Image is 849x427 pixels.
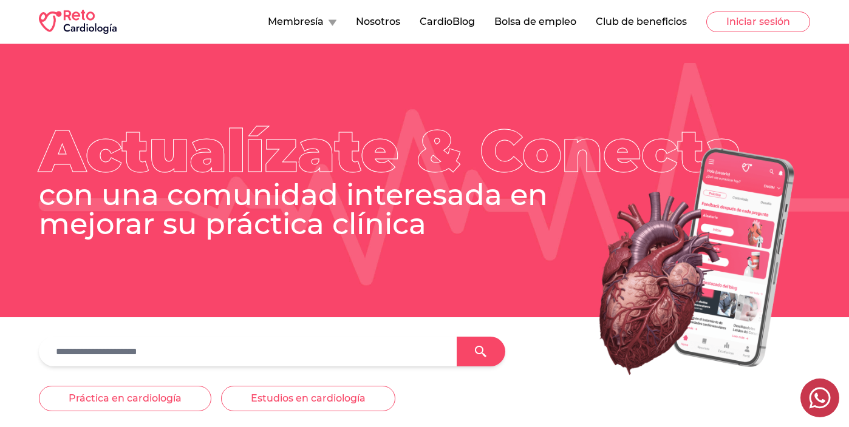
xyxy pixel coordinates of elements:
button: Club de beneficios [596,15,687,29]
button: Nosotros [356,15,400,29]
img: RETO Cardio Logo [39,10,117,34]
img: Heart [545,135,810,389]
button: Bolsa de empleo [494,15,576,29]
button: Práctica en cardiología [39,386,211,411]
button: Iniciar sesión [706,12,810,32]
button: Membresía [268,15,336,29]
button: Estudios en cardiología [221,386,395,411]
button: CardioBlog [420,15,475,29]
